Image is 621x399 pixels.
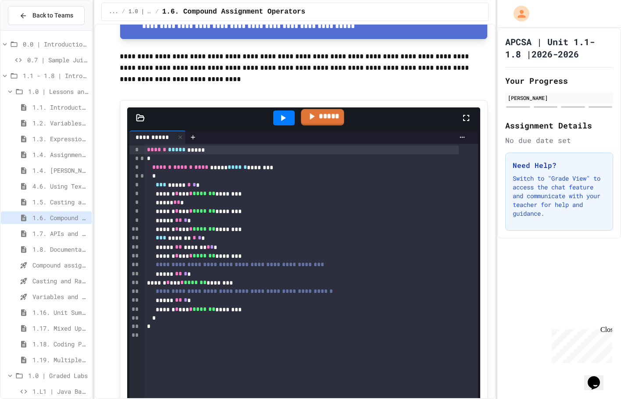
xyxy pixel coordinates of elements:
span: 1.4. [PERSON_NAME] and User Input [32,166,88,175]
span: ... [109,8,118,15]
h2: Your Progress [505,75,613,87]
span: 1.17. Mixed Up Code Practice 1.1-1.6 [32,324,88,333]
button: Back to Teams [8,6,85,25]
span: 1.L1 | Java Basics - Fish Lab [32,387,88,396]
span: 1.0 | Lessons and Notes [128,8,152,15]
span: 1.1 - 1.8 | Introduction to Java [23,71,88,80]
span: 1.1. Introduction to Algorithms, Programming, and Compilers [32,103,88,112]
span: 1.18. Coding Practice 1a (1.1-1.6) [32,339,88,349]
div: No due date set [505,135,613,146]
span: Casting and Ranges of variables - Quiz [32,276,88,285]
span: 1.3. Expressions and Output [New] [32,134,88,143]
span: 1.16. Unit Summary 1a (1.1-1.6) [32,308,88,317]
h2: Assignment Details [505,119,613,132]
span: 1.19. Multiple Choice Exercises for Unit 1a (1.1-1.6) [32,355,88,364]
span: Compound assignment operators - Quiz [32,260,88,270]
p: Switch to "Grade View" to access the chat feature and communicate with your teacher for help and ... [513,174,606,218]
span: 1.6. Compound Assignment Operators [162,7,305,17]
span: 1.7. APIs and Libraries [32,229,88,238]
div: My Account [504,4,532,24]
h1: APCSA | Unit 1.1- 1.8 |2026-2026 [505,36,613,60]
span: Variables and Data Types - Quiz [32,292,88,301]
span: / [122,8,125,15]
div: Chat with us now!Close [4,4,61,56]
h3: Need Help? [513,160,606,171]
span: 4.6. Using Text Files [32,182,88,191]
span: 0.7 | Sample JuiceMind Assignment - [GEOGRAPHIC_DATA] [27,55,88,64]
span: 1.5. Casting and Ranges of Values [32,197,88,207]
span: 1.4. Assignment and Input [32,150,88,159]
span: 1.8. Documentation with Comments and Preconditions [32,245,88,254]
span: 1.0 | Graded Labs [28,371,88,380]
div: [PERSON_NAME] [508,94,610,102]
span: 1.6. Compound Assignment Operators [32,213,88,222]
span: / [156,8,159,15]
span: 1.2. Variables and Data Types [32,118,88,128]
span: 0.0 | Introduction to APCSA [23,39,88,49]
span: 1.0 | Lessons and Notes [28,87,88,96]
iframe: chat widget [548,326,612,363]
iframe: chat widget [584,364,612,390]
span: Back to Teams [32,11,73,20]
